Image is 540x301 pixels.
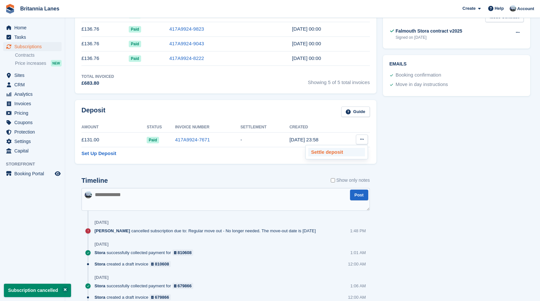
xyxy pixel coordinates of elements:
[292,55,321,61] time: 2025-05-15 23:00:52 UTC
[308,74,370,87] span: Showing 5 of 5 total invoices
[14,108,53,118] span: Pricing
[3,118,62,127] a: menu
[51,60,62,66] div: NEW
[292,26,321,32] time: 2025-07-10 23:00:41 UTC
[95,250,197,256] div: successfully collected payment for
[3,71,62,80] a: menu
[81,79,114,87] div: £683.80
[3,23,62,32] a: menu
[3,90,62,99] a: menu
[289,122,344,133] th: Created
[14,42,53,51] span: Subscriptions
[396,81,448,89] div: Move in day instructions
[81,107,105,117] h2: Deposit
[85,191,92,198] img: John Millership
[348,261,366,267] div: 12:00 AM
[178,283,192,289] div: 679866
[289,137,318,142] time: 2025-04-29 22:58:07 UTC
[14,127,53,136] span: Protection
[14,137,53,146] span: Settings
[350,190,368,200] button: Post
[95,283,105,289] span: Stora
[81,133,147,147] td: £131.00
[14,118,53,127] span: Coupons
[389,62,524,67] h2: Emails
[5,4,15,14] img: stora-icon-8386f47178a22dfd0bd8f6a31ec36ba5ce8667c1dd55bd0f319d3a0aa187defe.svg
[155,294,169,300] div: 679866
[95,228,130,234] span: [PERSON_NAME]
[331,177,335,184] input: Show only notes
[81,177,108,184] h2: Timeline
[129,55,141,62] span: Paid
[241,133,289,147] td: -
[462,5,475,12] span: Create
[169,41,204,46] a: 417A9924-9043
[14,99,53,108] span: Invoices
[350,283,366,289] div: 1:06 AM
[150,294,171,300] a: 679866
[81,36,129,51] td: £136.76
[350,228,366,234] div: 1:48 PM
[95,275,109,280] div: [DATE]
[15,60,46,66] span: Price increases
[129,26,141,33] span: Paid
[172,283,194,289] a: 679866
[15,60,62,67] a: Price increases NEW
[6,161,65,167] span: Storefront
[3,127,62,136] a: menu
[95,228,319,234] div: cancelled subscription due to: Regular move out - No longer needed. The move-out date is [DATE]
[81,51,129,66] td: £136.76
[396,35,462,40] div: Signed on [DATE]
[150,261,171,267] a: 810608
[14,146,53,155] span: Capital
[15,52,62,58] a: Contracts
[95,261,174,267] div: created a draft invoice
[14,23,53,32] span: Home
[341,107,370,117] a: Guide
[14,80,53,89] span: CRM
[331,177,370,184] label: Show only notes
[517,6,534,12] span: Account
[396,28,462,35] div: Falmouth Stora contract v2025
[95,261,105,267] span: Stora
[14,90,53,99] span: Analytics
[3,169,62,178] a: menu
[178,250,192,256] div: 810608
[81,22,129,36] td: £136.76
[348,294,366,300] div: 12:00 AM
[95,294,174,300] div: created a draft invoice
[155,261,169,267] div: 810608
[510,5,516,12] img: John Millership
[3,42,62,51] a: menu
[3,99,62,108] a: menu
[95,242,109,247] div: [DATE]
[95,294,105,300] span: Stora
[147,137,159,143] span: Paid
[14,33,53,42] span: Tasks
[95,283,197,289] div: successfully collected payment for
[4,284,71,297] p: Subscription cancelled
[14,169,53,178] span: Booking Portal
[292,41,321,46] time: 2025-06-12 23:00:57 UTC
[147,122,175,133] th: Status
[3,137,62,146] a: menu
[95,220,109,225] div: [DATE]
[3,146,62,155] a: menu
[175,137,210,142] a: 417A9924-7671
[18,3,62,14] a: Britannia Lanes
[241,122,289,133] th: Settlement
[3,33,62,42] a: menu
[169,55,204,61] a: 417A9924-8222
[169,26,204,32] a: 417A9924-9823
[3,108,62,118] a: menu
[129,41,141,47] span: Paid
[81,74,114,79] div: Total Invoiced
[172,250,194,256] a: 810608
[175,122,241,133] th: Invoice Number
[3,80,62,89] a: menu
[308,148,365,156] p: Settle deposit
[54,170,62,178] a: Preview store
[81,150,116,157] a: Set Up Deposit
[95,250,105,256] span: Stora
[396,71,441,79] div: Booking confirmation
